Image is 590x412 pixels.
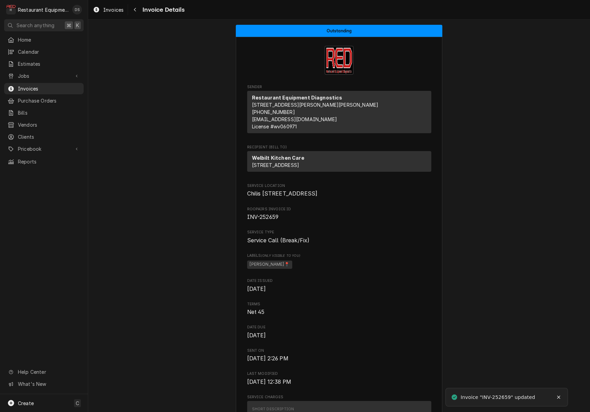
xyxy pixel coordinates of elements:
span: Vendors [18,121,80,128]
div: Date Issued [247,278,431,293]
span: Search anything [17,22,54,29]
span: Service Location [247,190,431,198]
a: Invoices [4,83,84,94]
span: Pricebook [18,145,70,152]
a: Reports [4,156,84,167]
span: Service Type [247,236,431,245]
span: Sent On [247,355,431,363]
strong: Welbilt Kitchen Care [252,155,304,161]
strong: Restaurant Equipment Diagnostics [252,95,343,101]
span: Calendar [18,48,80,55]
span: Service Charges [247,394,431,400]
a: Purchase Orders [4,95,84,106]
span: Reports [18,158,80,165]
div: Restaurant Equipment Diagnostics [18,6,69,13]
div: DS [72,5,82,14]
div: R [6,5,16,14]
span: Estimates [18,60,80,67]
span: Clients [18,133,80,140]
div: Recipient (Bill To) [247,151,431,172]
div: Roopairs Invoice ID [247,207,431,221]
div: Status [236,25,442,37]
span: Terms [247,308,431,316]
span: [DATE] 2:26 PM [247,355,288,362]
a: Go to Help Center [4,366,84,378]
span: Bills [18,109,80,116]
a: Home [4,34,84,45]
span: Date Issued [247,278,431,284]
span: Last Modified [247,371,431,377]
div: Derek Stewart's Avatar [72,5,82,14]
span: K [76,22,79,29]
span: [PERSON_NAME]📍 [247,261,292,269]
span: Roopairs Invoice ID [247,207,431,212]
span: [STREET_ADDRESS] [252,162,299,168]
span: Outstanding [327,29,352,33]
span: What's New [18,380,80,388]
span: Recipient (Bill To) [247,145,431,150]
span: Sender [247,84,431,90]
span: [STREET_ADDRESS][PERSON_NAME][PERSON_NAME] [252,102,379,108]
div: Last Modified [247,371,431,386]
span: ⌘ [66,22,71,29]
span: Net 45 [247,309,265,315]
span: Create [18,400,34,406]
a: Go to Jobs [4,70,84,82]
a: Bills [4,107,84,118]
span: Invoices [18,85,80,92]
button: Navigate back [129,4,140,15]
span: Home [18,36,80,43]
span: Terms [247,302,431,307]
a: Estimates [4,58,84,70]
span: Labels [247,253,431,258]
div: Sender [247,91,431,133]
a: Calendar [4,46,84,57]
span: Help Center [18,368,80,376]
div: Date Due [247,325,431,339]
span: Date Issued [247,285,431,293]
span: Invoices [103,6,124,13]
span: Chilis [STREET_ADDRESS] [247,190,318,197]
span: License # wv060971 [252,124,297,129]
a: Go to What's New [4,378,84,390]
a: Clients [4,131,84,142]
div: Restaurant Equipment Diagnostics's Avatar [6,5,16,14]
div: Sent On [247,348,431,363]
span: [object Object] [247,260,431,270]
div: Recipient (Bill To) [247,151,431,175]
span: Date Due [247,325,431,330]
div: Invoice "INV-252659" updated [461,394,536,401]
div: Service Type [247,230,431,244]
a: Invoices [90,4,126,15]
div: Service Location [247,183,431,198]
span: Service Call (Break/Fix) [247,237,310,244]
button: Search anything⌘K [4,19,84,31]
a: Vendors [4,119,84,130]
span: Service Type [247,230,431,235]
span: INV-252659 [247,214,279,220]
span: Roopairs Invoice ID [247,213,431,221]
a: Go to Pricebook [4,143,84,155]
span: (Only Visible to You) [261,254,300,257]
span: C [76,400,79,407]
a: [EMAIL_ADDRESS][DOMAIN_NAME] [252,116,337,122]
div: Terms [247,302,431,316]
span: Date Due [247,331,431,340]
span: [DATE] [247,286,266,292]
span: Sent On [247,348,431,353]
span: Jobs [18,72,70,80]
span: Invoice Details [140,5,184,14]
div: Invoice Sender [247,84,431,136]
span: [DATE] 12:38 PM [247,379,291,385]
div: [object Object] [247,253,431,270]
span: Last Modified [247,378,431,386]
span: Service Location [247,183,431,189]
div: Invoice Recipient [247,145,431,175]
span: Purchase Orders [18,97,80,104]
div: Short Description [252,406,294,412]
span: [DATE] [247,332,266,339]
div: Sender [247,91,431,136]
a: [PHONE_NUMBER] [252,109,295,115]
img: Logo [325,46,354,75]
